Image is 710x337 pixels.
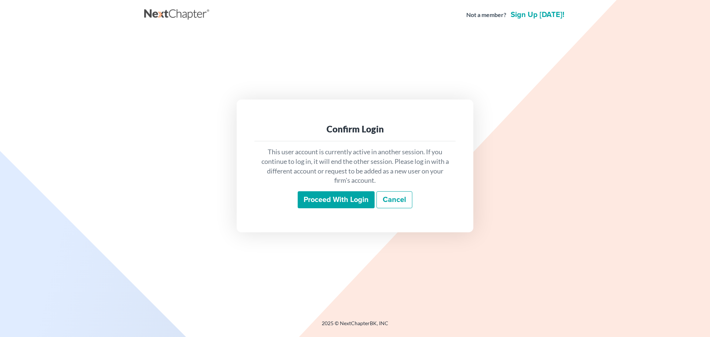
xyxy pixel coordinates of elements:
[376,191,412,208] a: Cancel
[260,123,450,135] div: Confirm Login
[509,11,566,18] a: Sign up [DATE]!
[144,320,566,333] div: 2025 © NextChapterBK, INC
[298,191,375,208] input: Proceed with login
[260,147,450,185] p: This user account is currently active in another session. If you continue to log in, it will end ...
[466,11,506,19] strong: Not a member?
